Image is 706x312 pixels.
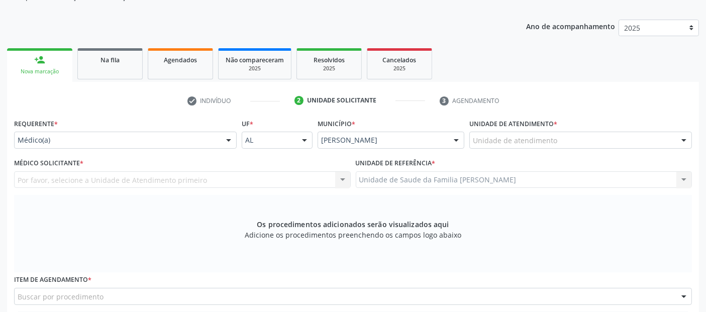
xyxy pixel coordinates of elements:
span: AL [245,135,292,145]
span: Adicione os procedimentos preenchendo os campos logo abaixo [245,230,461,240]
span: Médico(a) [18,135,216,145]
span: Agendados [164,56,197,64]
div: Unidade solicitante [307,96,376,105]
label: Requerente [14,116,58,132]
div: person_add [34,54,45,65]
div: 2 [294,96,304,105]
p: Ano de acompanhamento [526,20,615,32]
span: Os procedimentos adicionados serão visualizados aqui [257,219,449,230]
div: 2025 [374,65,425,72]
label: Unidade de atendimento [469,116,557,132]
label: Município [318,116,355,132]
label: Médico Solicitante [14,156,83,171]
span: Buscar por procedimento [18,291,104,302]
label: Unidade de referência [356,156,436,171]
span: Na fila [100,56,120,64]
label: Item de agendamento [14,272,91,288]
span: Resolvidos [314,56,345,64]
div: 2025 [304,65,354,72]
span: Cancelados [383,56,417,64]
label: UF [242,116,253,132]
div: Nova marcação [14,68,65,75]
span: [PERSON_NAME] [321,135,444,145]
div: 2025 [226,65,284,72]
span: Não compareceram [226,56,284,64]
span: Unidade de atendimento [473,135,557,146]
